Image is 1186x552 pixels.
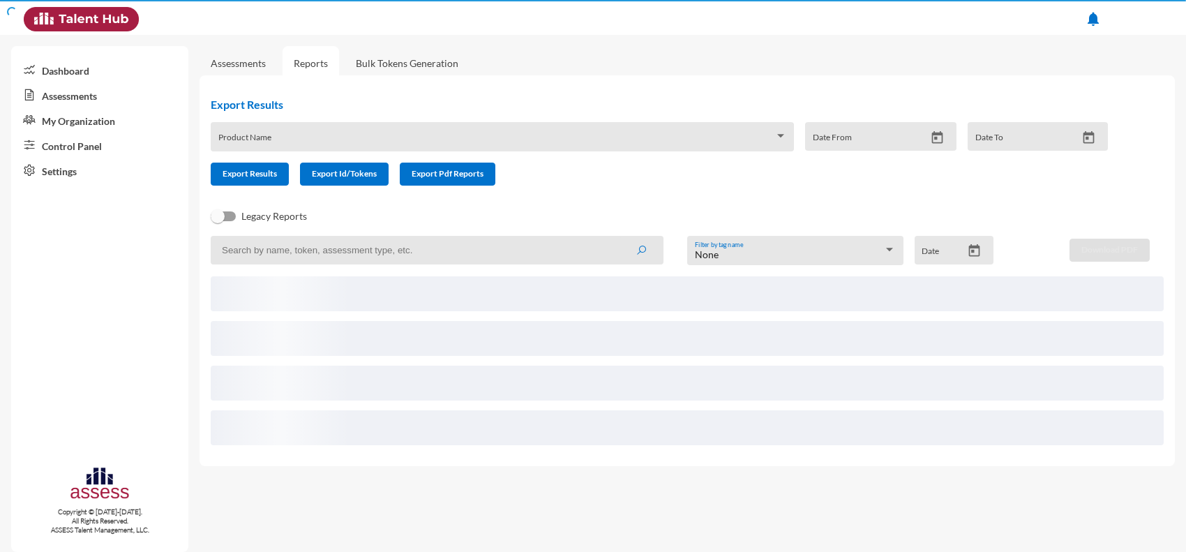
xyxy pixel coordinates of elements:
img: assesscompany-logo.png [69,465,131,504]
span: Export Results [223,168,277,179]
button: Open calendar [962,244,986,258]
span: Export Id/Tokens [312,168,377,179]
span: None [695,248,719,260]
span: Download PDF [1081,244,1138,255]
input: Search by name, token, assessment type, etc. [211,236,663,264]
button: Export Pdf Reports [400,163,495,186]
button: Export Results [211,163,289,186]
a: Reports [283,46,339,80]
span: Legacy Reports [241,208,307,225]
button: Download PDF [1069,239,1150,262]
button: Open calendar [925,130,949,145]
a: Settings [11,158,188,183]
a: Dashboard [11,57,188,82]
a: Assessments [11,82,188,107]
a: Assessments [211,57,266,69]
a: Bulk Tokens Generation [345,46,470,80]
span: Export Pdf Reports [412,168,483,179]
h2: Export Results [211,98,1119,111]
a: Control Panel [11,133,188,158]
button: Open calendar [1076,130,1101,145]
button: Export Id/Tokens [300,163,389,186]
mat-icon: notifications [1085,10,1102,27]
p: Copyright © [DATE]-[DATE]. All Rights Reserved. ASSESS Talent Management, LLC. [11,507,188,535]
a: My Organization [11,107,188,133]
